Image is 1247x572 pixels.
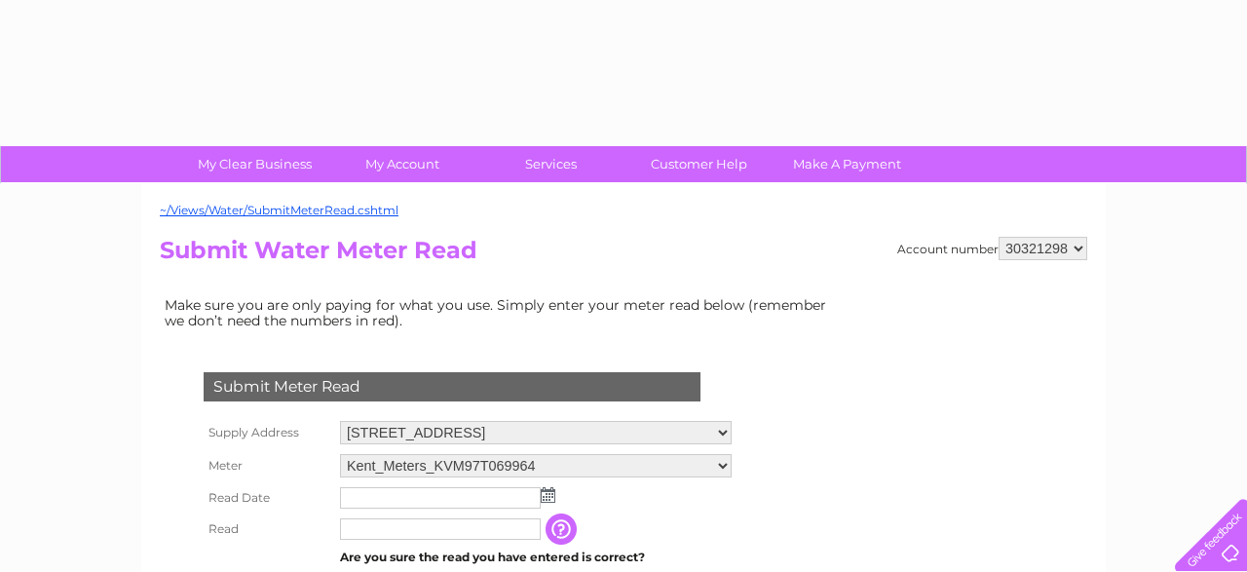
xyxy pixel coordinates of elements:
[160,237,1087,274] h2: Submit Water Meter Read
[174,146,335,182] a: My Clear Business
[322,146,483,182] a: My Account
[335,545,737,570] td: Are you sure the read you have entered is correct?
[199,416,335,449] th: Supply Address
[897,237,1087,260] div: Account number
[199,482,335,514] th: Read Date
[160,203,398,217] a: ~/Views/Water/SubmitMeterRead.cshtml
[767,146,927,182] a: Make A Payment
[199,449,335,482] th: Meter
[471,146,631,182] a: Services
[199,514,335,545] th: Read
[619,146,779,182] a: Customer Help
[541,487,555,503] img: ...
[204,372,700,401] div: Submit Meter Read
[546,514,581,545] input: Information
[160,292,842,333] td: Make sure you are only paying for what you use. Simply enter your meter read below (remember we d...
